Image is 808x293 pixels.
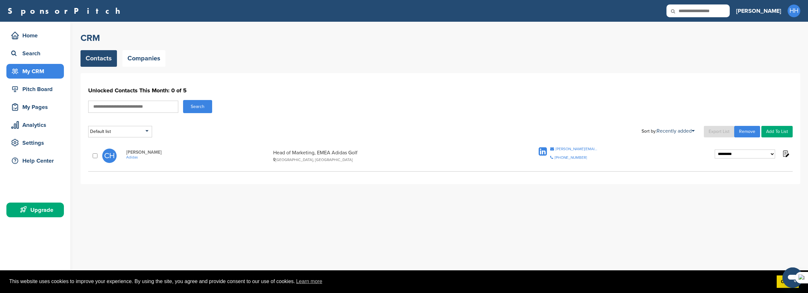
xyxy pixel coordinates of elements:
span: [PERSON_NAME] [126,150,270,155]
a: My CRM [6,64,64,79]
div: Analytics [10,119,64,131]
a: dismiss cookie message [777,275,799,288]
a: My Pages [6,100,64,114]
a: Search [6,46,64,61]
iframe: Button to launch messaging window [782,267,803,288]
div: [GEOGRAPHIC_DATA], [GEOGRAPHIC_DATA] [273,158,499,162]
h1: Unlocked Contacts This Month: 0 of 5 [88,85,793,96]
h2: CRM [81,32,800,44]
a: SponsorPitch [8,7,124,15]
a: Help Center [6,153,64,168]
span: This website uses cookies to improve your experience. By using the site, you agree and provide co... [9,277,772,286]
div: [PERSON_NAME][EMAIL_ADDRESS][PERSON_NAME][DOMAIN_NAME] [556,147,598,151]
h3: [PERSON_NAME] [736,6,781,15]
div: Head of Marketing, EMEA Adidas Golf [273,150,499,162]
span: HH [788,4,800,17]
a: Export List [704,126,734,137]
button: Search [183,100,212,113]
a: learn more about cookies [295,277,323,286]
div: [PHONE_NUMBER] [555,156,587,159]
a: Add To List [761,126,793,137]
a: Upgrade [6,203,64,217]
div: Settings [10,137,64,149]
a: Companies [122,50,165,67]
a: Remove [734,126,760,137]
div: Upgrade [10,204,64,216]
a: Pitch Board [6,82,64,96]
a: [PERSON_NAME] [736,4,781,18]
div: My CRM [10,66,64,77]
a: Contacts [81,50,117,67]
a: Adidas [126,155,270,159]
div: Help Center [10,155,64,166]
div: My Pages [10,101,64,113]
a: Recently added [657,128,695,134]
div: Default list [88,126,152,137]
div: Home [10,30,64,41]
div: Pitch Board [10,83,64,95]
img: Notes [781,150,789,158]
a: Settings [6,135,64,150]
a: Analytics [6,118,64,132]
div: Search [10,48,64,59]
span: CH [102,149,117,163]
div: Sort by: [642,128,695,134]
a: Home [6,28,64,43]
